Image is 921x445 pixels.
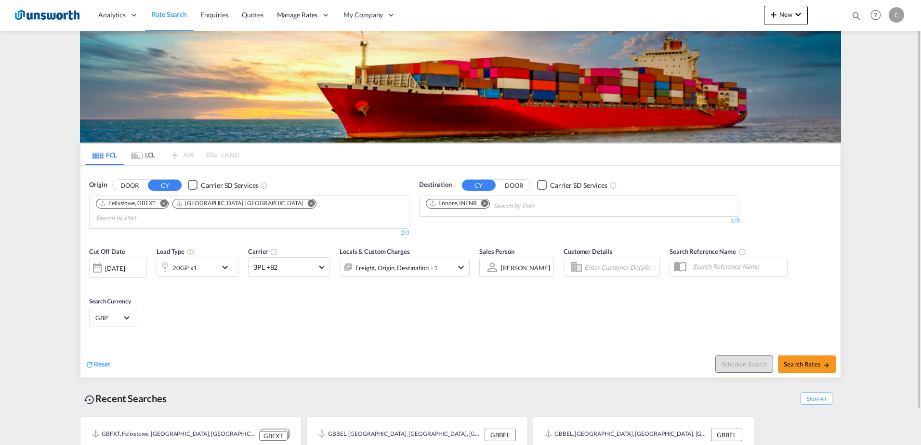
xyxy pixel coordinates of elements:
md-icon: icon-backup-restore [84,394,95,406]
md-icon: icon-plus 400-fg [768,9,779,20]
span: Show All [801,393,832,405]
div: Help [868,7,889,24]
button: Remove [475,199,489,209]
div: 2/3 [89,229,409,237]
span: Rate Search [152,10,187,18]
div: Press delete to remove this chip. [99,199,158,208]
img: 3748d800213711f08852f18dcb6d8936.jpg [14,4,79,26]
span: Load Type [157,248,195,255]
span: Locals & Custom Charges [340,248,410,255]
input: Search Reference Name [688,259,787,274]
span: Carrier [248,248,278,255]
span: Reset [94,360,110,368]
md-icon: Your search will be saved by the below given name [738,248,746,256]
md-checkbox: Checkbox No Ink [537,180,607,190]
button: DOOR [497,180,531,191]
span: Cut Off Date [89,248,125,255]
div: Press delete to remove this chip. [176,199,305,208]
md-pagination-wrapper: Use the left and right arrow keys to navigate between tabs [85,144,239,165]
md-icon: Unchecked: Search for CY (Container Yard) services for all selected carriers.Checked : Search for... [609,182,617,189]
input: Enter Customer Details [584,260,657,275]
span: Sales Person [479,248,514,255]
div: Carrier SD Services [550,181,607,190]
div: GBFXT [259,431,288,441]
md-chips-wrap: Chips container. Use arrow keys to select chips. [94,196,404,226]
md-icon: Unchecked: Search for CY (Container Yard) services for all selected carriers.Checked : Search for... [260,182,268,189]
md-datepicker: Select [89,277,96,290]
md-select: Sales Person: Cesar Caicedo [500,261,551,275]
button: Remove [154,199,168,209]
span: New [768,11,804,18]
button: Search Ratesicon-arrow-right [778,355,836,373]
div: Ennore, INENR [429,199,477,208]
div: icon-refreshReset [85,359,110,370]
div: [DATE] [89,258,147,278]
md-icon: icon-arrow-right [823,362,830,368]
md-tab-item: LCL [124,144,162,165]
md-icon: icon-refresh [85,360,94,369]
md-icon: icon-information-outline [187,248,195,256]
button: icon-plus 400-fgNewicon-chevron-down [764,6,808,25]
md-icon: icon-chevron-down [792,9,804,20]
div: 20GP x1 [172,261,197,275]
span: My Company [343,10,383,20]
div: GBFXT, Felixstowe, United Kingdom, GB & Ireland, Europe [92,429,257,441]
div: [PERSON_NAME] [501,264,550,272]
div: Freight Origin Destination Dock Stuffingicon-chevron-down [340,258,470,277]
span: Origin [89,180,106,190]
div: Recent Searches [80,388,171,409]
button: Remove [302,199,316,209]
button: DOOR [113,180,146,191]
div: C [889,7,904,23]
span: Search Reference Name [670,248,746,255]
md-icon: The selected Trucker/Carrierwill be displayed in the rate results If the rates are from another f... [270,248,278,256]
div: 20GP x1icon-chevron-down [157,258,238,277]
md-chips-wrap: Chips container. Use arrow keys to select chips. [424,196,589,214]
md-checkbox: Checkbox No Ink [188,180,258,190]
div: Carrier SD Services [201,181,258,190]
md-select: Select Currency: £ GBPUnited Kingdom Pound [94,311,132,325]
md-icon: icon-chevron-down [219,262,236,273]
div: Felixstowe, GBFXT [99,199,156,208]
md-icon: icon-magnify [851,11,862,21]
md-tab-item: FCL [85,144,124,165]
img: LCL+%26+FCL+BACKGROUND.png [80,31,841,143]
div: London Gateway Port, GBLGP [176,199,303,208]
span: Manage Rates [277,10,318,20]
span: Search Rates [784,360,830,368]
span: Quotes [242,11,263,19]
span: GBP [95,314,122,322]
div: GBBEL, Belfast, United Kingdom, GB & Ireland, Europe [545,429,709,441]
div: GBBEL [711,429,742,441]
input: Chips input. [494,198,585,214]
input: Chips input. [96,210,187,226]
div: Press delete to remove this chip. [429,199,479,208]
div: GBBEL, Belfast, United Kingdom, GB & Ireland, Europe [318,429,482,441]
div: 1/3 [419,217,739,225]
span: Enquiries [200,11,228,19]
span: Customer Details [564,248,612,255]
button: CY [148,180,182,191]
div: Freight Origin Destination Dock Stuffing [355,261,438,275]
button: CY [462,180,496,191]
div: OriginDOOR CY Checkbox No InkUnchecked: Search for CY (Container Yard) services for all selected ... [80,166,841,378]
div: [DATE] [105,264,125,273]
span: Help [868,7,884,23]
span: Analytics [98,10,126,20]
div: icon-magnify [851,11,862,25]
div: GBBEL [485,429,516,441]
span: 3PL +82 [253,262,316,272]
span: Search Currency [89,298,131,305]
span: Destination [419,180,452,190]
button: Note: By default Schedule search will only considerorigin ports, destination ports and cut off da... [715,355,773,373]
md-icon: icon-chevron-down [455,262,467,273]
